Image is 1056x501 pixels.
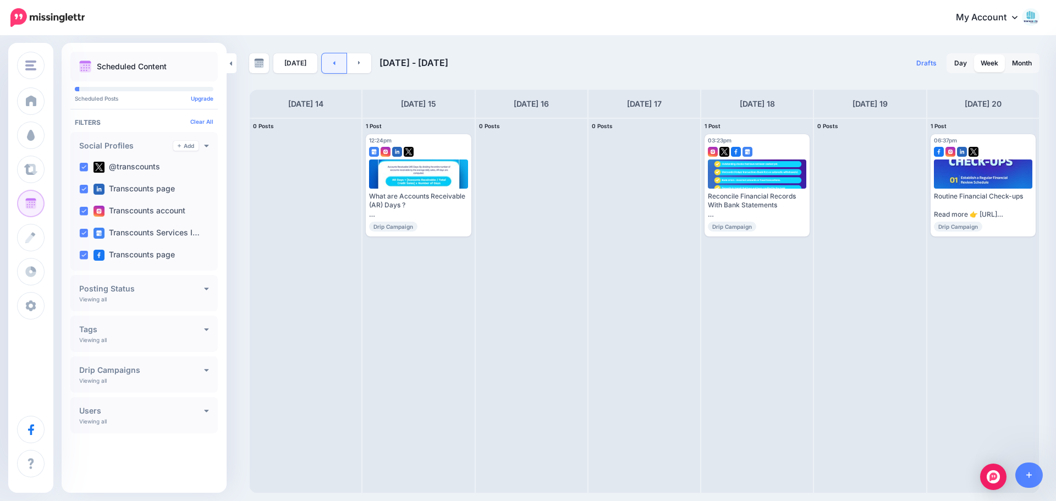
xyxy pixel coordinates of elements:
img: calendar-grey-darker.png [254,58,264,68]
h4: [DATE] 16 [514,97,549,111]
img: twitter-square.png [969,147,978,157]
img: menu.png [25,60,36,70]
a: Add [173,141,199,151]
span: 0 Posts [479,123,500,129]
label: Transcounts account [94,206,185,217]
span: Drafts [916,60,937,67]
img: facebook-square.png [94,250,105,261]
h4: Filters [75,118,213,126]
span: 03:23pm [708,137,732,144]
p: Viewing all [79,377,107,384]
label: Transcounts page [94,250,175,261]
img: instagram-square.png [945,147,955,157]
div: Open Intercom Messenger [980,464,1007,490]
p: Viewing all [79,418,107,425]
h4: [DATE] 18 [740,97,775,111]
p: Scheduled Posts [75,96,213,101]
span: Drip Campaign [934,222,982,232]
a: Drafts [910,53,943,73]
span: [DATE] - [DATE] [380,57,448,68]
span: 0 Posts [253,123,274,129]
a: Day [948,54,974,72]
label: @transcounts [94,162,160,173]
img: facebook-square.png [731,147,741,157]
span: Drip Campaign [708,222,756,232]
h4: Users [79,407,204,415]
img: google_business-square.png [369,147,379,157]
p: Viewing all [79,337,107,343]
img: google_business-square.png [743,147,752,157]
label: Transcounts page [94,184,175,195]
p: Viewing all [79,296,107,302]
span: 1 Post [931,123,947,129]
img: twitter-square.png [94,162,105,173]
img: calendar.png [79,60,91,73]
h4: Tags [79,326,204,333]
img: twitter-square.png [404,147,414,157]
h4: [DATE] 14 [288,97,323,111]
img: facebook-square.png [934,147,944,157]
img: Missinglettr [10,8,85,27]
img: instagram-square.png [94,206,105,217]
img: linkedin-square.png [957,147,967,157]
h4: Drip Campaigns [79,366,204,374]
span: 1 Post [366,123,382,129]
span: Drip Campaign [369,222,417,232]
img: linkedin-square.png [94,184,105,195]
img: google_business-square.png [94,228,105,239]
a: Week [974,54,1005,72]
h4: [DATE] 19 [853,97,888,111]
span: 0 Posts [592,123,613,129]
span: 0 Posts [817,123,838,129]
a: [DATE] [273,53,317,73]
h4: Posting Status [79,285,204,293]
h4: [DATE] 20 [965,97,1002,111]
img: linkedin-square.png [392,147,402,157]
h4: [DATE] 15 [401,97,436,111]
span: 12:24pm [369,137,392,144]
img: twitter-square.png [719,147,729,157]
a: Upgrade [191,95,213,102]
span: 1 Post [705,123,721,129]
a: Month [1005,54,1038,72]
div: Routine Financial Check-ups Read more 👉 [URL] #financialcheckups #financialhealth #routinereviews... [934,192,1032,219]
a: My Account [945,4,1039,31]
p: Scheduled Content [97,63,167,70]
span: 06:37pm [934,137,957,144]
img: instagram-square.png [708,147,718,157]
h4: [DATE] 17 [627,97,662,111]
img: instagram-square.png [381,147,391,157]
div: What are Accounts Receivable (AR) Days ? Read more 👉 [URL] #accountsreceivable #ARDays #receivabl... [369,192,468,219]
label: Transcounts Services I… [94,228,200,239]
h4: Social Profiles [79,142,173,150]
div: Reconcile Financial Records With Bank Statements Read more 👉 [URL] #reconcileaccounts #bankstatem... [708,192,806,219]
a: Clear All [190,118,213,125]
